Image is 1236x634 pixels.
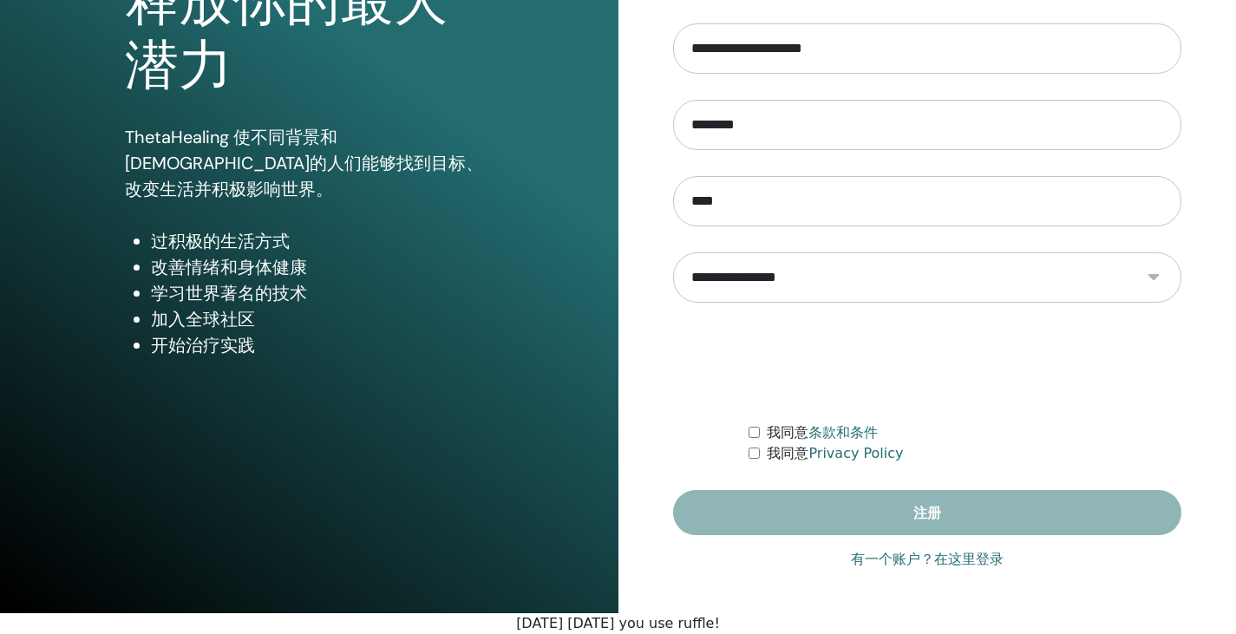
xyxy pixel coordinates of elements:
li: 加入全球社区 [151,306,494,332]
label: 我同意 [767,422,878,443]
p: ThetaHealing 使不同背景和[DEMOGRAPHIC_DATA]的人们能够找到目标、改变生活并积极影响世界。 [125,124,494,202]
li: 开始治疗实践 [151,332,494,358]
li: 过积极的生活方式 [151,228,494,254]
label: 我同意 [767,443,903,464]
a: Privacy Policy [808,445,903,461]
a: 条款和条件 [808,424,878,441]
iframe: reCAPTCHA [795,329,1059,396]
li: 改善情绪和身体健康 [151,254,494,280]
li: 学习世界著名的技术 [151,280,494,306]
a: 有一个账户？在这里登录 [851,549,1004,570]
